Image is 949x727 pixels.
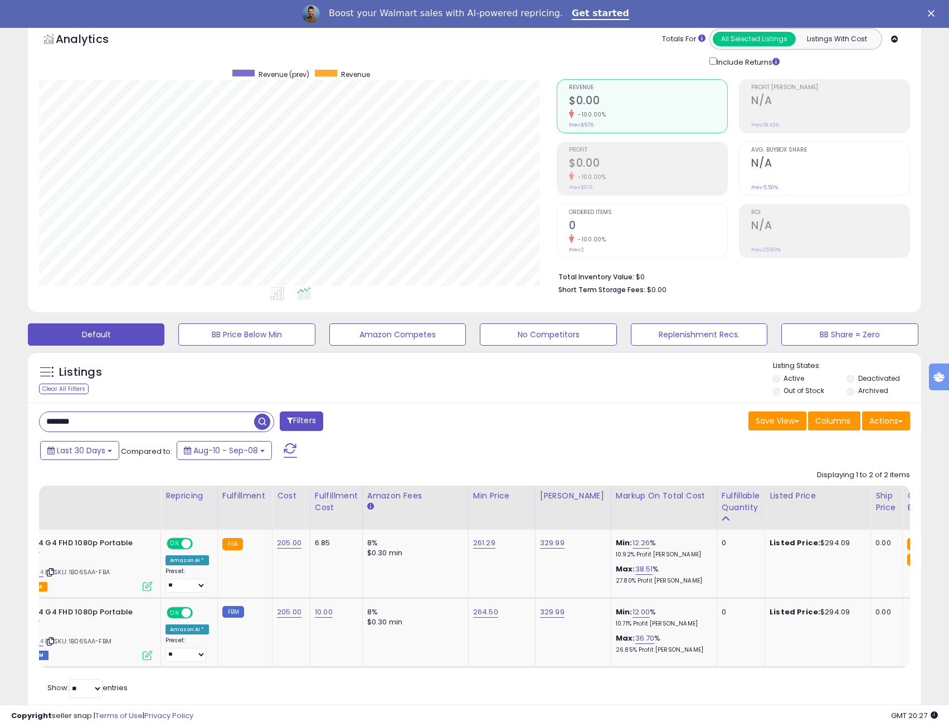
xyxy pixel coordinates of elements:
[572,8,629,20] a: Get started
[751,246,781,253] small: Prev: 25.89%
[875,607,894,617] div: 0.00
[858,374,900,383] label: Deactivated
[891,710,938,721] span: 2025-10-9 20:27 GMT
[616,646,708,654] p: 26.85% Profit [PERSON_NAME]
[144,710,193,721] a: Privacy Policy
[817,470,910,481] div: Displaying 1 to 2 of 2 items
[191,608,209,617] span: OFF
[569,210,727,216] span: Ordered Items
[277,537,301,549] a: 205.00
[770,538,862,548] div: $294.09
[47,682,128,693] span: Show: entries
[302,5,320,23] img: Profile image for Adrian
[569,246,584,253] small: Prev: 2
[751,122,779,128] small: Prev: 18.43%
[540,490,606,502] div: [PERSON_NAME]
[616,577,708,585] p: 27.80% Profit [PERSON_NAME]
[569,184,592,191] small: Prev: $106
[616,564,635,574] b: Max:
[616,633,635,643] b: Max:
[770,607,820,617] b: Listed Price:
[701,55,793,68] div: Include Returns
[367,548,460,558] div: $0.30 min
[722,490,760,513] div: Fulfillable Quantity
[121,446,172,457] span: Compared to:
[367,490,464,502] div: Amazon Fees
[569,94,727,109] h2: $0.00
[783,374,804,383] label: Active
[751,85,909,91] span: Profit [PERSON_NAME]
[770,490,866,502] div: Listed Price
[341,70,370,79] span: Revenue
[773,361,921,371] p: Listing States:
[11,711,193,721] div: seller snap | |
[616,633,708,654] div: %
[28,323,164,346] button: Default
[751,210,909,216] span: ROI
[616,538,708,559] div: %
[770,607,862,617] div: $294.09
[815,415,850,426] span: Columns
[616,537,632,548] b: Min:
[569,147,727,153] span: Profit
[166,490,213,502] div: Repricing
[862,411,910,430] button: Actions
[45,637,111,646] span: | SKU: 1B065AA-FBM
[367,607,460,617] div: 8%
[907,554,928,566] small: FBA
[57,445,105,456] span: Last 30 Days
[315,607,333,618] a: 10.00
[193,445,258,456] span: Aug-10 - Sep-08
[45,568,110,576] span: | SKU: 1B065AA-FBA
[770,537,820,548] b: Listed Price:
[632,607,650,618] a: 12.00
[635,564,653,575] a: 38.51
[795,32,878,46] button: Listings With Cost
[280,411,323,431] button: Filters
[39,384,89,394] div: Clear All Filters
[367,538,460,548] div: 8%
[558,285,645,294] b: Short Term Storage Fees:
[574,235,606,244] small: -100.00%
[558,272,634,282] b: Total Inventory Value:
[222,538,243,550] small: FBA
[616,564,708,585] div: %
[329,323,466,346] button: Amazon Competes
[875,538,894,548] div: 0.00
[473,490,531,502] div: Min Price
[11,710,52,721] strong: Copyright
[616,607,708,628] div: %
[751,184,778,191] small: Prev: 5.50%
[56,31,130,50] h5: Analytics
[540,537,564,549] a: 329.99
[168,539,182,549] span: ON
[222,606,244,618] small: FBM
[616,551,708,559] p: 10.92% Profit [PERSON_NAME]
[259,70,309,79] span: Revenue (prev)
[632,537,650,549] a: 12.26
[222,490,267,502] div: Fulfillment
[166,624,209,634] div: Amazon AI *
[907,538,928,550] small: FBA
[569,157,727,172] h2: $0.00
[166,568,209,593] div: Preset:
[751,94,909,109] h2: N/A
[928,10,939,17] div: Close
[662,34,705,45] div: Totals For
[315,490,358,513] div: Fulfillment Cost
[722,607,756,617] div: 0
[783,386,824,395] label: Out of Stock
[751,219,909,234] h2: N/A
[631,323,767,346] button: Replenishment Recs.
[781,323,918,346] button: BB Share = Zero
[178,323,315,346] button: BB Price Below Min
[722,538,756,548] div: 0
[808,411,860,430] button: Columns
[473,607,498,618] a: 264.50
[10,607,145,631] b: HP 14 E14 G4 FHD 1080p Portable Monitor
[558,269,902,283] li: $0
[751,147,909,153] span: Avg. Buybox Share
[277,490,305,502] div: Cost
[611,486,717,530] th: The percentage added to the cost of goods (COGS) that forms the calculator for Min & Max prices.
[329,8,563,19] div: Boost your Walmart sales with AI-powered repricing.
